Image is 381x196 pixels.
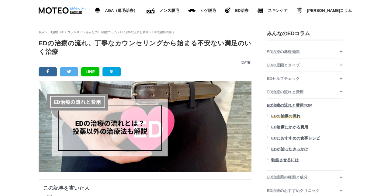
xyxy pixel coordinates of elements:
img: EDの治療の流れ [39,81,251,172]
h3: みんなのEDコラム [267,30,343,37]
span: ED治療のおすすめクリニック [267,188,320,193]
a: AGA（薄毛治療） AGA（薄毛治療） [95,6,138,14]
img: メンズ脱毛 [188,9,196,12]
img: MOTEO ED [39,7,82,14]
span: EDにおすすめの食事レシピ [271,136,320,140]
span: [PERSON_NAME]コラム [307,9,352,12]
h1: EDの治療の流れ。丁寧なカウンセリングから始まる不安ない満足のいく治療 [39,39,251,56]
p: この記事を書いた人 [43,184,247,191]
a: ED（勃起不全）治療 メンズ脱毛 [147,6,179,15]
img: ヒゲ脱毛 [225,8,230,13]
p: [DATE] [39,61,251,64]
span: ヒゲ脱毛 [200,9,216,12]
a: ED治療TOP [48,30,64,34]
span: 勃起させるには [271,158,299,162]
a: ED治療の基礎知識 [267,45,343,58]
span: ED治療薬の種類と成分 [267,175,308,179]
span: ED治療にかかる費用 [271,125,308,129]
a: ED治療薬の種類と成分 [267,171,343,184]
span: ED治療の流れと費用TOP [267,103,312,107]
a: EDの治療の流れ [267,112,300,123]
img: LINE [86,70,95,73]
span: スキンケア [268,9,288,12]
span: メンズ脱毛 [159,9,179,12]
span: EDが治ったきっかけ [271,147,308,151]
a: EDが治ったきっかけ [267,145,343,156]
a: EDにおすすめの食事レシピ [267,134,343,145]
a: EDセルフチェック [267,72,343,85]
a: ED治療にかかる費用 [267,123,343,134]
span: EDセルフチェック [267,76,300,81]
span: AGA（薄毛治療） [105,9,137,12]
a: スキンケア [258,6,288,14]
a: 勃起させるには [267,156,343,166]
img: ED（勃起不全）治療 [147,7,155,14]
a: TOP [39,31,45,34]
img: B! [110,70,113,73]
li: EDの治療の流れ [150,30,174,34]
span: ED治療 [235,9,248,12]
a: みんなのED治療コラム [86,30,117,34]
span: ED治療の流れと費用 [267,89,304,94]
a: コラムTOP [67,30,82,34]
a: ED治療の流れと費用TOP [267,99,343,112]
img: AGA（薄毛治療） [95,8,101,13]
span: ED治療の基礎知識 [267,49,300,54]
a: EDの原因とタイプ [267,58,343,72]
img: みんなのMOTEOコラム [297,8,302,13]
a: メンズ脱毛 ヒゲ脱毛 [188,7,216,14]
span: EDの治療の流れ [271,114,300,118]
span: EDの原因とタイプ [267,63,300,67]
a: ED治療の流れと費用 [267,85,343,98]
a: ED治療の流れと費用 [120,30,149,34]
a: ヒゲ脱毛 ED治療 [225,6,248,14]
a: みんなのMOTEOコラム [PERSON_NAME]コラム [297,6,352,15]
img: 総合トップへ [70,7,86,10]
